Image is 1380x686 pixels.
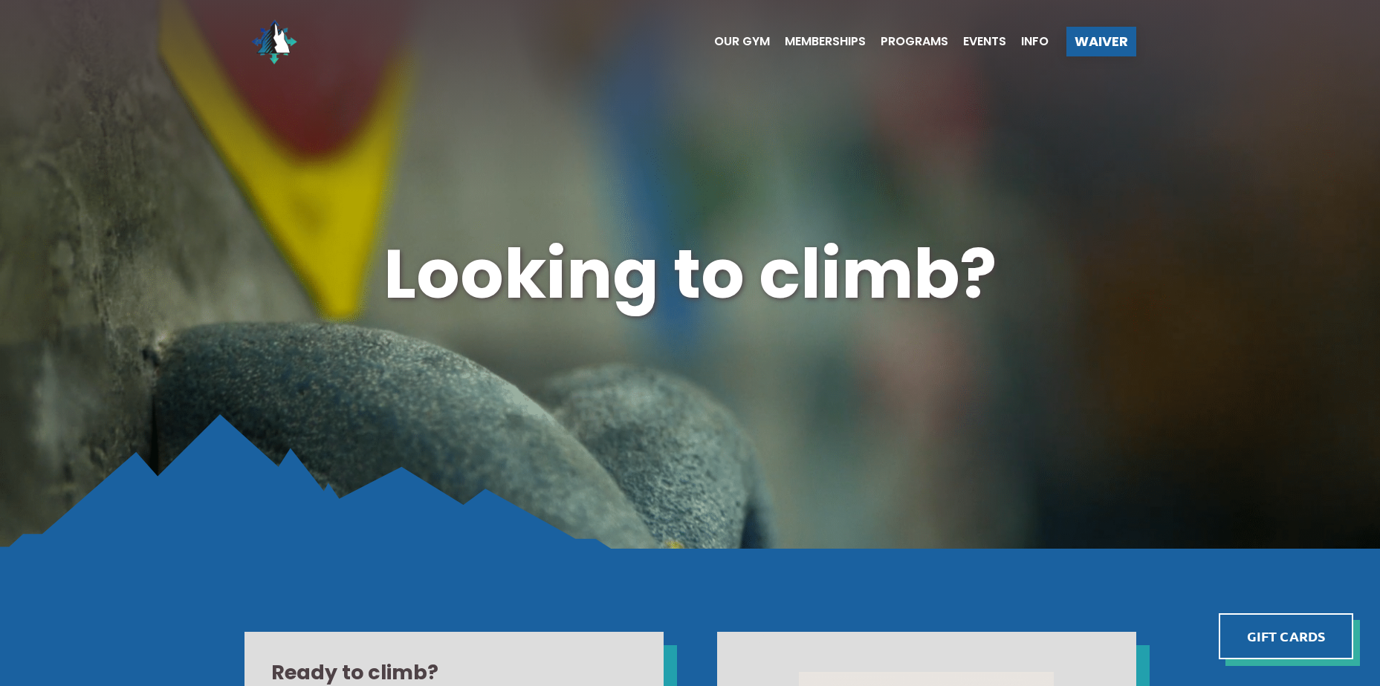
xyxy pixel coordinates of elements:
a: Waiver [1066,27,1136,56]
a: Programs [866,36,948,48]
a: Our Gym [699,36,770,48]
a: Info [1006,36,1049,48]
span: Our Gym [714,36,770,48]
h1: Looking to climb? [244,226,1136,321]
span: Memberships [785,36,866,48]
img: North Wall Logo [244,12,304,71]
span: Events [963,36,1006,48]
span: Info [1021,36,1049,48]
a: Memberships [770,36,866,48]
span: Waiver [1075,35,1128,48]
a: Events [948,36,1006,48]
span: Programs [881,36,948,48]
